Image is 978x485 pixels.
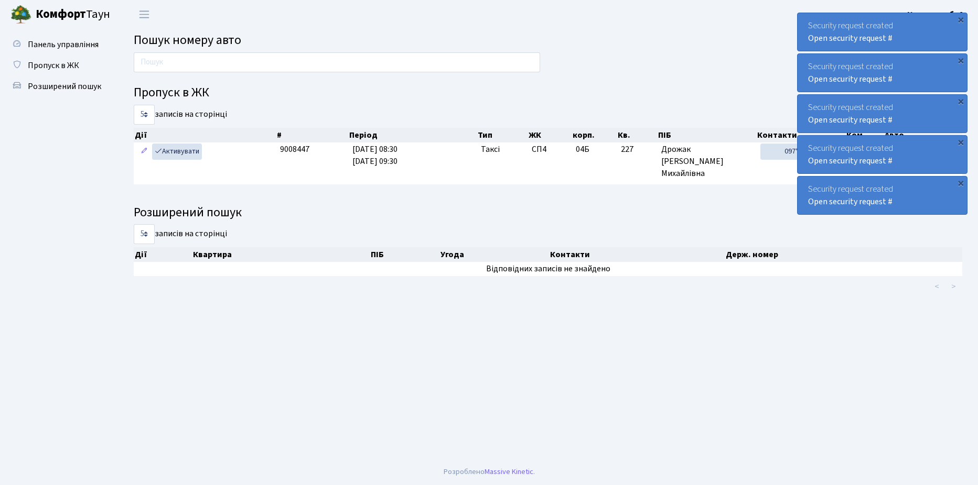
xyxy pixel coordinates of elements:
[276,128,348,142] th: #
[572,128,617,142] th: корп.
[28,81,101,92] span: Розширений пошук
[134,31,241,49] span: Пошук номеру авто
[10,4,31,25] img: logo.png
[798,54,967,92] div: Security request created
[477,128,528,142] th: Тип
[152,144,202,160] a: Активувати
[549,247,725,262] th: Контакти
[36,6,86,23] b: Комфорт
[485,466,533,477] a: Massive Kinetic
[798,177,967,214] div: Security request created
[134,224,227,244] label: записів на сторінці
[439,247,549,262] th: Угода
[955,178,966,188] div: ×
[134,247,192,262] th: Дії
[621,144,653,156] span: 227
[798,95,967,133] div: Security request created
[134,128,276,142] th: Дії
[28,39,99,50] span: Панель управління
[134,85,962,101] h4: Пропуск в ЖК
[955,55,966,65] div: ×
[134,262,962,276] td: Відповідних записів не знайдено
[134,224,155,244] select: записів на сторінці
[955,137,966,147] div: ×
[134,105,227,125] label: записів на сторінці
[138,144,151,160] a: Редагувати
[532,144,567,156] span: СП4
[134,52,540,72] input: Пошук
[798,136,967,173] div: Security request created
[808,32,893,44] a: Open security request #
[955,96,966,106] div: ×
[808,196,893,207] a: Open security request #
[528,128,572,142] th: ЖК
[352,144,397,167] span: [DATE] 08:30 [DATE] 09:30
[444,466,535,478] div: Розроблено .
[280,144,309,155] span: 9008447
[481,144,500,156] span: Таксі
[617,128,657,142] th: Кв.
[907,9,965,20] b: Консьєрж б. 4.
[28,60,79,71] span: Пропуск в ЖК
[955,14,966,25] div: ×
[36,6,110,24] span: Таун
[5,34,110,55] a: Панель управління
[192,247,370,262] th: Квартира
[808,114,893,126] a: Open security request #
[657,128,757,142] th: ПІБ
[808,155,893,167] a: Open security request #
[808,73,893,85] a: Open security request #
[348,128,476,142] th: Період
[5,55,110,76] a: Пропуск в ЖК
[907,8,965,21] a: Консьєрж б. 4.
[134,105,155,125] select: записів на сторінці
[798,13,967,51] div: Security request created
[134,205,962,221] h4: Розширений пошук
[370,247,439,262] th: ПІБ
[756,128,845,142] th: Контакти
[576,144,589,155] span: 04Б
[131,6,157,23] button: Переключити навігацію
[5,76,110,97] a: Розширений пошук
[661,144,753,180] span: Дрожак [PERSON_NAME] Михайлівна
[725,247,962,262] th: Держ. номер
